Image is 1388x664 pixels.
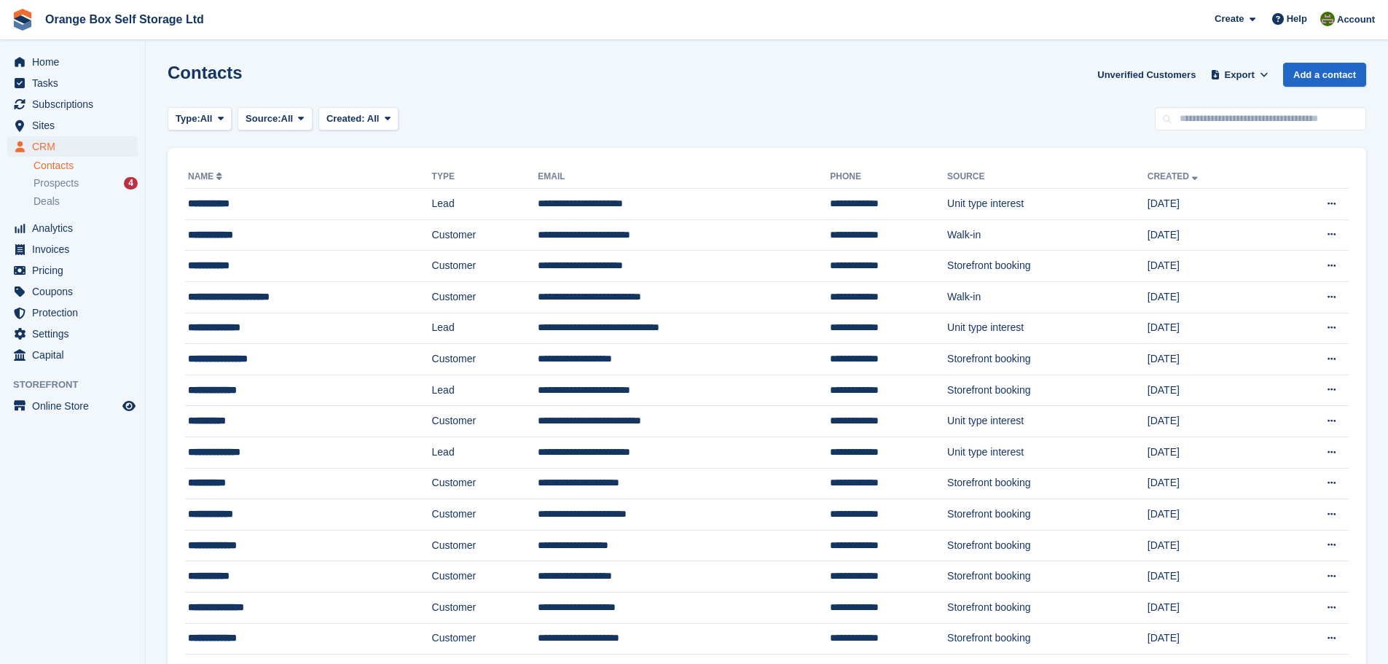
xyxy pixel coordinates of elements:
td: [DATE] [1148,406,1276,437]
th: Email [538,165,830,189]
span: Pricing [32,260,119,281]
td: Customer [432,592,538,623]
td: [DATE] [1148,375,1276,406]
td: [DATE] [1148,251,1276,282]
td: [DATE] [1148,281,1276,313]
span: Subscriptions [32,94,119,114]
th: Phone [830,165,947,189]
td: Customer [432,561,538,593]
a: menu [7,136,138,157]
td: Storefront booking [947,592,1148,623]
td: Customer [432,281,538,313]
span: Export [1225,68,1255,82]
td: Lead [432,437,538,468]
td: Unit type interest [947,406,1148,437]
span: Source: [246,112,281,126]
td: [DATE] [1148,313,1276,344]
button: Export [1207,63,1271,87]
td: Storefront booking [947,561,1148,593]
a: menu [7,324,138,344]
span: Type: [176,112,200,126]
a: menu [7,281,138,302]
a: Unverified Customers [1091,63,1201,87]
td: Storefront booking [947,499,1148,531]
th: Source [947,165,1148,189]
td: Customer [432,219,538,251]
td: Storefront booking [947,344,1148,375]
a: Preview store [120,397,138,415]
td: Customer [432,406,538,437]
td: Lead [432,313,538,344]
td: [DATE] [1148,499,1276,531]
button: Created: All [318,107,399,131]
span: Home [32,52,119,72]
th: Type [432,165,538,189]
span: Create [1215,12,1244,26]
span: CRM [32,136,119,157]
td: Unit type interest [947,189,1148,220]
span: Prospects [34,176,79,190]
td: Storefront booking [947,623,1148,655]
span: Sites [32,115,119,136]
td: Customer [432,499,538,531]
span: Tasks [32,73,119,93]
img: Pippa White [1320,12,1335,26]
td: Unit type interest [947,313,1148,344]
a: menu [7,345,138,365]
td: [DATE] [1148,189,1276,220]
a: Contacts [34,159,138,173]
td: [DATE] [1148,219,1276,251]
a: Created [1148,171,1201,181]
span: Deals [34,195,60,208]
h1: Contacts [168,63,243,82]
button: Type: All [168,107,232,131]
a: menu [7,218,138,238]
td: Customer [432,344,538,375]
td: [DATE] [1148,592,1276,623]
td: Customer [432,623,538,655]
a: menu [7,396,138,416]
td: [DATE] [1148,468,1276,499]
span: Settings [32,324,119,344]
td: Storefront booking [947,468,1148,499]
img: stora-icon-8386f47178a22dfd0bd8f6a31ec36ba5ce8667c1dd55bd0f319d3a0aa187defe.svg [12,9,34,31]
td: Lead [432,375,538,406]
td: Unit type interest [947,437,1148,468]
td: [DATE] [1148,561,1276,593]
td: [DATE] [1148,623,1276,655]
span: Coupons [32,281,119,302]
a: menu [7,94,138,114]
a: menu [7,239,138,259]
a: menu [7,302,138,323]
td: Customer [432,530,538,561]
span: All [281,112,294,126]
td: Customer [432,468,538,499]
td: [DATE] [1148,437,1276,468]
a: menu [7,260,138,281]
a: Prospects 4 [34,176,138,191]
button: Source: All [238,107,313,131]
span: Help [1287,12,1307,26]
span: Online Store [32,396,119,416]
td: Storefront booking [947,251,1148,282]
a: Orange Box Self Storage Ltd [39,7,210,31]
a: menu [7,73,138,93]
span: Storefront [13,378,145,392]
td: Lead [432,189,538,220]
div: 4 [124,177,138,190]
span: Created: [326,113,365,124]
span: Invoices [32,239,119,259]
a: menu [7,52,138,72]
td: Storefront booking [947,530,1148,561]
td: Walk-in [947,281,1148,313]
a: menu [7,115,138,136]
td: Walk-in [947,219,1148,251]
a: Name [188,171,225,181]
td: Customer [432,251,538,282]
span: Protection [32,302,119,323]
span: All [367,113,380,124]
span: All [200,112,213,126]
span: Analytics [32,218,119,238]
td: Storefront booking [947,375,1148,406]
a: Add a contact [1283,63,1366,87]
